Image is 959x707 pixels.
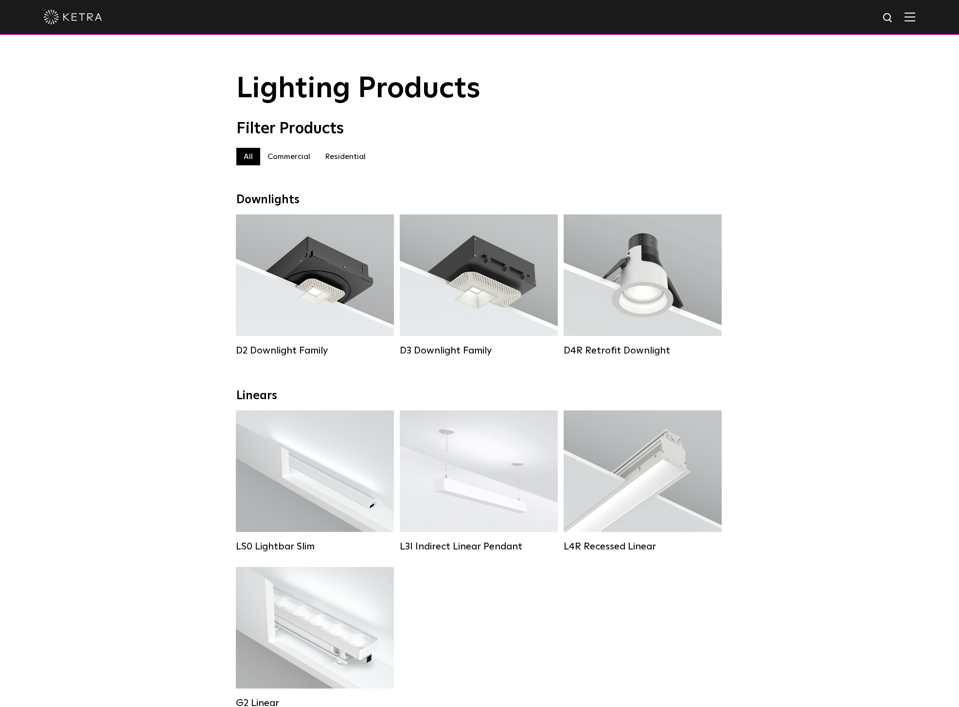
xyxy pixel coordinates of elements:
a: D2 Downlight Family Lumen Output:1200Colors:White / Black / Gloss Black / Silver / Bronze / Silve... [236,214,394,356]
a: L4R Recessed Linear Lumen Output:400 / 600 / 800 / 1000Colors:White / BlackControl:Lutron Clear C... [564,410,722,552]
span: Lighting Products [236,74,480,104]
a: D4R Retrofit Downlight Lumen Output:800Colors:White / BlackBeam Angles:15° / 25° / 40° / 60°Watta... [564,214,722,356]
div: L3I Indirect Linear Pendant [400,541,558,552]
img: search icon [882,12,894,24]
div: D4R Retrofit Downlight [564,345,722,356]
a: D3 Downlight Family Lumen Output:700 / 900 / 1100Colors:White / Black / Silver / Bronze / Paintab... [400,214,558,356]
label: All [236,148,260,165]
div: Linears [236,389,723,403]
div: D2 Downlight Family [236,345,394,356]
div: Downlights [236,193,723,207]
div: Filter Products [236,120,723,138]
img: Hamburger%20Nav.svg [905,12,915,21]
div: L4R Recessed Linear [564,541,722,552]
div: D3 Downlight Family [400,345,558,356]
div: LS0 Lightbar Slim [236,541,394,552]
a: L3I Indirect Linear Pendant Lumen Output:400 / 600 / 800 / 1000Housing Colors:White / BlackContro... [400,410,558,552]
label: Residential [318,148,373,165]
label: Commercial [260,148,318,165]
img: ketra-logo-2019-white [44,10,102,24]
a: LS0 Lightbar Slim Lumen Output:200 / 350Colors:White / BlackControl:X96 Controller [236,410,394,552]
